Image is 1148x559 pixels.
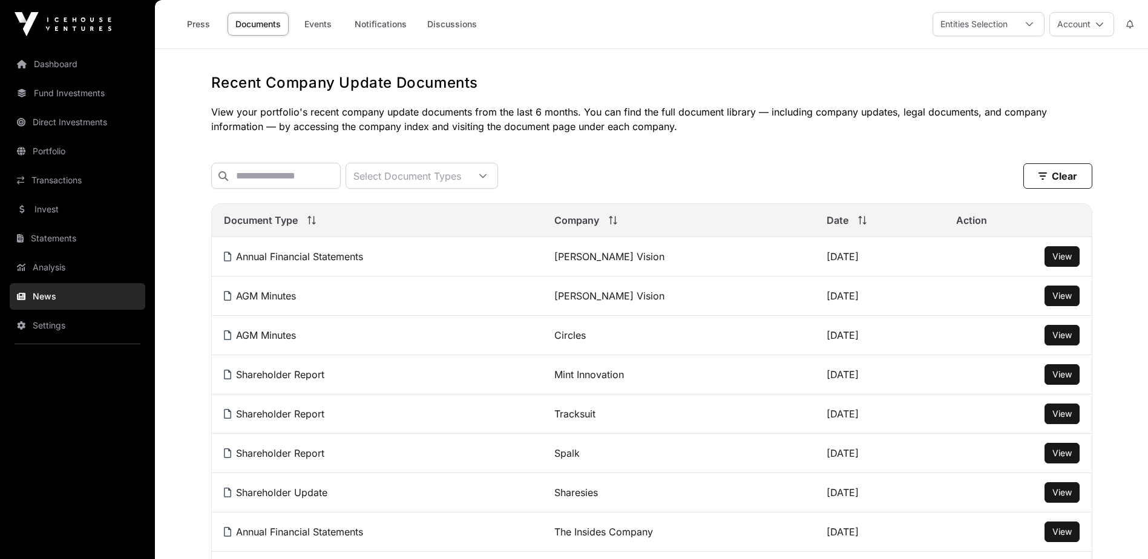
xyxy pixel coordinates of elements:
a: Annual Financial Statements [224,250,363,263]
span: View [1052,487,1072,497]
a: [PERSON_NAME] Vision [554,250,664,263]
td: [DATE] [815,473,945,512]
a: View [1052,447,1072,459]
a: [PERSON_NAME] Vision [554,290,664,302]
span: Document Type [224,213,298,227]
a: Dashboard [10,51,145,77]
a: Notifications [347,13,415,36]
a: View [1052,486,1072,499]
a: View [1052,408,1072,420]
td: [DATE] [815,434,945,473]
a: Tracksuit [554,408,595,420]
div: Entities Selection [933,13,1015,36]
div: Select Document Types [346,163,468,188]
td: [DATE] [815,512,945,552]
a: View [1052,329,1072,341]
a: Circles [554,329,586,341]
button: Account [1049,12,1114,36]
a: News [10,283,145,310]
a: Mint Innovation [554,368,624,381]
a: View [1052,250,1072,263]
a: View [1052,526,1072,538]
a: Press [174,13,223,36]
a: Transactions [10,167,145,194]
a: Discussions [419,13,485,36]
a: Portfolio [10,138,145,165]
a: Sharesies [554,486,598,499]
a: Documents [228,13,289,36]
a: Shareholder Report [224,447,324,459]
span: Action [956,213,987,227]
a: AGM Minutes [224,290,296,302]
a: Statements [10,225,145,252]
a: Fund Investments [10,80,145,106]
button: View [1045,482,1080,503]
span: Company [554,213,599,227]
button: View [1045,364,1080,385]
a: Annual Financial Statements [224,526,363,538]
span: View [1052,330,1072,340]
button: Clear [1023,163,1092,189]
td: [DATE] [815,316,945,355]
a: Shareholder Report [224,408,324,420]
a: View [1052,368,1072,381]
td: [DATE] [815,355,945,394]
a: AGM Minutes [224,329,296,341]
h1: Recent Company Update Documents [211,73,1092,93]
a: Events [294,13,342,36]
span: View [1052,526,1072,537]
a: Settings [10,312,145,339]
a: Analysis [10,254,145,281]
button: View [1045,404,1080,424]
button: View [1045,325,1080,345]
a: Shareholder Report [224,368,324,381]
button: View [1045,443,1080,463]
span: Date [827,213,848,227]
a: View [1052,290,1072,302]
span: View [1052,290,1072,301]
a: Invest [10,196,145,223]
iframe: Chat Widget [1087,501,1148,559]
button: View [1045,246,1080,267]
a: The Insides Company [554,526,653,538]
span: View [1052,448,1072,458]
td: [DATE] [815,237,945,276]
button: View [1045,286,1080,306]
a: Spalk [554,447,580,459]
p: View your portfolio's recent company update documents from the last 6 months. You can find the fu... [211,105,1092,134]
span: View [1052,408,1072,419]
a: Shareholder Update [224,486,327,499]
a: Direct Investments [10,109,145,136]
td: [DATE] [815,276,945,316]
td: [DATE] [815,394,945,434]
img: Icehouse Ventures Logo [15,12,111,36]
span: View [1052,369,1072,379]
button: View [1045,521,1080,542]
span: View [1052,251,1072,261]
